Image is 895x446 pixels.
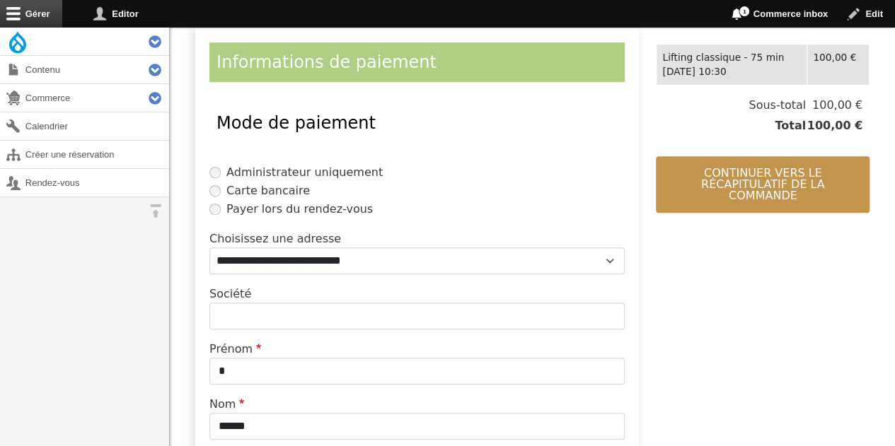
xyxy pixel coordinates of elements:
[656,156,870,213] button: Continuer vers le récapitulatif de la commande
[775,117,806,134] span: Total
[216,113,376,133] span: Mode de paiement
[216,52,437,72] span: Informations de paiement
[662,66,726,77] time: [DATE] 10:30
[806,97,862,114] span: 100,00 €
[662,50,801,65] div: Lifting classique - 75 min
[226,182,310,199] label: Carte bancaire
[806,117,862,134] span: 100,00 €
[807,44,870,85] td: 100,00 €
[749,97,806,114] span: Sous-total
[209,230,341,247] label: Choisissez une adresse
[226,201,373,218] label: Payer lors du rendez-vous
[209,396,248,413] label: Nom
[739,6,750,17] span: 1
[209,286,251,303] label: Société
[226,164,383,181] label: Administrateur uniquement
[209,341,265,358] label: Prénom
[142,197,169,225] button: Orientation horizontale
